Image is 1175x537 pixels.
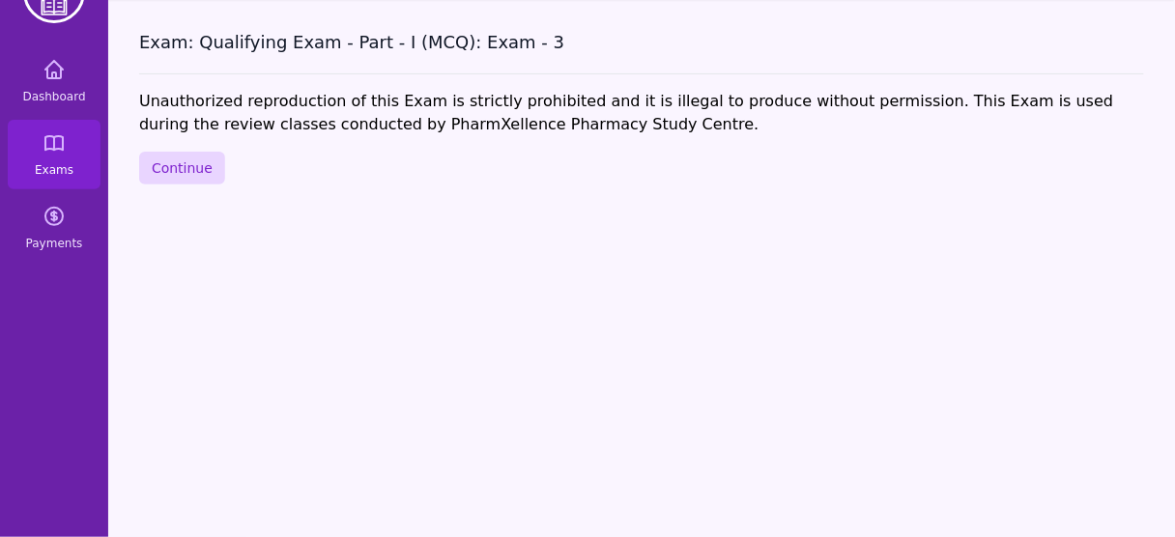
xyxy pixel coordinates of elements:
[22,89,85,104] span: Dashboard
[8,46,100,116] a: Dashboard
[139,90,1144,136] div: Unauthorized reproduction of this Exam is strictly prohibited and it is illegal to produce withou...
[8,120,100,189] a: Exams
[8,193,100,263] a: Payments
[35,162,73,178] span: Exams
[139,152,225,184] button: Continue
[139,31,1144,54] h3: Exam: Qualifying Exam - Part - I (MCQ): Exam - 3
[26,236,83,251] span: Payments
